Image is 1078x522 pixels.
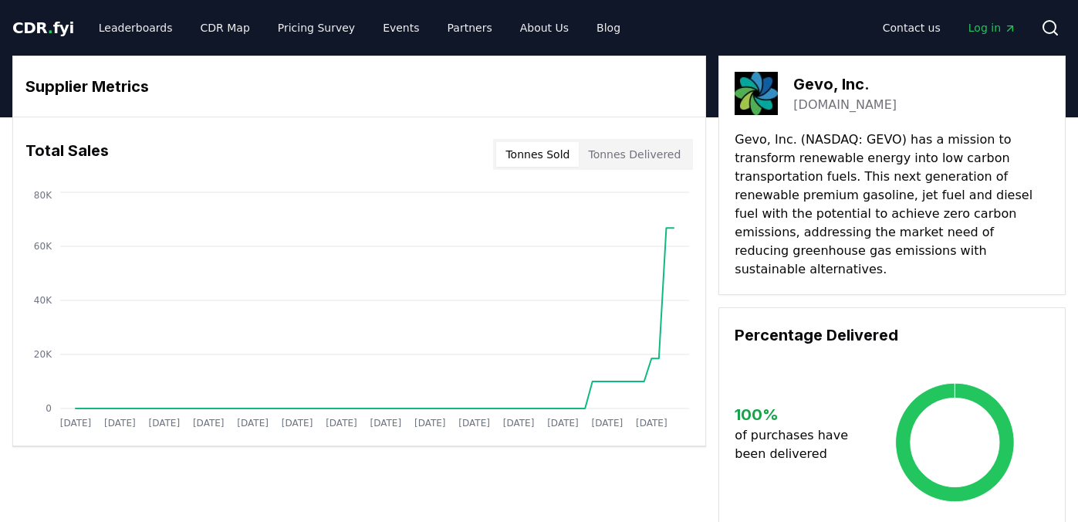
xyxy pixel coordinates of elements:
tspan: 20K [34,349,52,360]
h3: Supplier Metrics [25,75,693,98]
tspan: 0 [46,403,52,414]
h3: Gevo, Inc. [793,73,897,96]
tspan: [DATE] [326,418,357,429]
a: [DOMAIN_NAME] [793,96,897,114]
tspan: 80K [34,190,52,201]
nav: Main [870,14,1029,42]
tspan: 40K [34,295,52,306]
button: Tonnes Sold [496,142,579,167]
span: CDR fyi [12,19,74,37]
a: CDR Map [188,14,262,42]
a: Partners [435,14,505,42]
h3: Total Sales [25,139,109,170]
a: Leaderboards [86,14,185,42]
tspan: [DATE] [370,418,402,429]
p: Gevo, Inc. (NASDAQ: GEVO) has a mission to transform renewable energy into low carbon transportat... [735,130,1049,279]
tspan: [DATE] [237,418,269,429]
a: Log in [956,14,1029,42]
span: . [48,19,53,37]
tspan: [DATE] [282,418,313,429]
a: Events [370,14,431,42]
tspan: [DATE] [503,418,535,429]
a: Contact us [870,14,953,42]
a: Blog [584,14,633,42]
tspan: [DATE] [104,418,136,429]
a: About Us [508,14,581,42]
tspan: [DATE] [193,418,225,429]
a: CDR.fyi [12,17,74,39]
tspan: [DATE] [414,418,446,429]
tspan: [DATE] [592,418,623,429]
a: Pricing Survey [265,14,367,42]
nav: Main [86,14,633,42]
tspan: [DATE] [636,418,667,429]
tspan: [DATE] [458,418,490,429]
tspan: [DATE] [149,418,181,429]
span: Log in [968,20,1016,36]
img: Gevo, Inc.-logo [735,72,778,115]
tspan: [DATE] [60,418,92,429]
tspan: 60K [34,241,52,252]
button: Tonnes Delivered [579,142,690,167]
h3: 100 % [735,403,860,426]
h3: Percentage Delivered [735,324,1049,347]
tspan: [DATE] [547,418,579,429]
p: of purchases have been delivered [735,426,860,463]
